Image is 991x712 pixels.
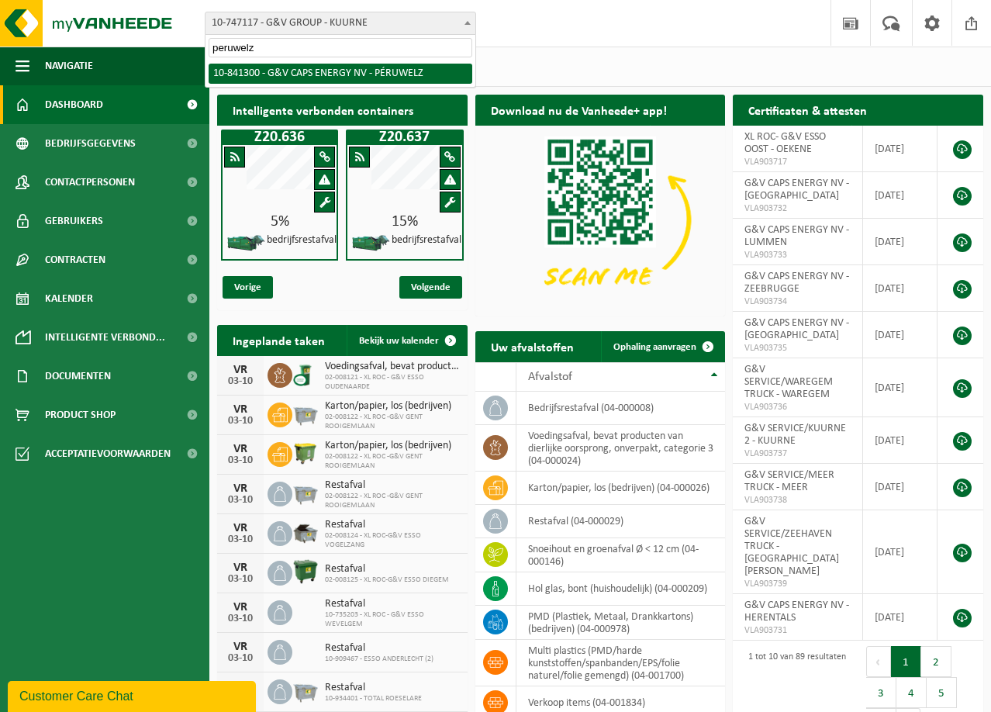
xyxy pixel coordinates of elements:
div: VR [225,364,256,376]
div: 15% [347,214,461,230]
div: 5% [223,214,337,230]
h2: Intelligente verbonden containers [217,95,468,125]
div: VR [225,443,256,455]
td: [DATE] [863,219,937,265]
span: Contactpersonen [45,163,135,202]
td: restafval (04-000029) [516,505,726,538]
td: snoeihout en groenafval Ø < 12 cm (04-000146) [516,538,726,572]
div: VR [225,641,256,653]
h1: Z20.636 [225,130,334,145]
td: [DATE] [863,172,937,219]
span: Dashboard [45,85,103,124]
button: 1 [891,646,921,677]
h2: Certificaten & attesten [733,95,882,125]
span: Voedingsafval, bevat producten van dierlijke oorsprong, onverpakt, categorie 3 [325,361,460,373]
span: VLA903734 [744,296,850,308]
button: 4 [896,677,927,708]
button: Previous [866,646,891,677]
td: voedingsafval, bevat producten van dierlijke oorsprong, onverpakt, categorie 3 (04-000024) [516,425,726,472]
td: [DATE] [863,594,937,641]
div: VR [225,403,256,416]
span: VLA903735 [744,342,850,354]
div: 03-10 [225,455,256,466]
a: Ophaling aanvragen [601,331,723,362]
td: [DATE] [863,464,937,510]
h1: Z20.637 [350,130,459,145]
span: 02-008121 - XL ROC - G&V ESSO OUDENAARDE [325,373,460,392]
div: 03-10 [225,574,256,585]
div: 03-10 [225,534,256,545]
img: WB-2500-GAL-GY-04 [292,677,319,703]
span: Volgende [399,276,462,299]
span: 02-008122 - XL ROC -G&V GENT ROOIGEMLAAN [325,413,460,431]
span: 02-008122 - XL ROC -G&V GENT ROOIGEMLAAN [325,492,460,510]
td: karton/papier, los (bedrijven) (04-000026) [516,472,726,505]
span: Restafval [325,642,433,655]
td: [DATE] [863,265,937,312]
img: WB-2500-GAL-GY-04 [292,479,319,506]
h4: bedrijfsrestafval [267,235,337,246]
span: Bekijk uw kalender [359,336,439,346]
div: VR [225,562,256,574]
span: Navigatie [45,47,93,85]
td: [DATE] [863,358,937,417]
span: G&V CAPS ENERGY NV - [GEOGRAPHIC_DATA] [744,317,849,341]
span: 02-008122 - XL ROC -G&V GENT ROOIGEMLAAN [325,452,460,471]
div: 03-10 [225,376,256,387]
span: 10-934401 - TOTAL ROESELARE [325,694,422,703]
span: G&V SERVICE/WAREGEM TRUCK - WAREGEM [744,364,833,400]
div: VR [225,601,256,613]
h4: bedrijfsrestafval [392,235,461,246]
button: 5 [927,677,957,708]
td: PMD (Plastiek, Metaal, Drankkartons) (bedrijven) (04-000978) [516,606,726,640]
span: 10-747117 - G&V GROUP - KUURNE [205,12,475,34]
span: Bedrijfsgegevens [45,124,136,163]
span: 02-008124 - XL ROC-G&V ESSO VOGELZANG [325,531,460,550]
td: hol glas, bont (huishoudelijk) (04-000209) [516,572,726,606]
td: [DATE] [863,126,937,172]
span: Karton/papier, los (bedrijven) [325,400,460,413]
td: [DATE] [863,417,937,464]
img: WB-2500-GAL-GY-04 [292,400,319,427]
span: Intelligente verbond... [45,318,165,357]
span: VLA903733 [744,249,850,261]
span: Documenten [45,357,111,396]
div: VR [225,522,256,534]
h2: Uw afvalstoffen [475,331,589,361]
span: Karton/papier, los (bedrijven) [325,440,460,452]
span: VLA903731 [744,624,850,637]
span: Restafval [325,519,460,531]
span: VLA903738 [744,494,850,506]
div: 03-10 [225,613,256,624]
h2: Download nu de Vanheede+ app! [475,95,682,125]
span: G&V SERVICE/MEER TRUCK - MEER [744,469,834,493]
span: Product Shop [45,396,116,434]
td: bedrijfsrestafval (04-000008) [516,392,726,425]
span: 10-747117 - G&V GROUP - KUURNE [205,12,476,35]
span: Restafval [325,598,460,610]
span: Kalender [45,279,93,318]
span: G&V CAPS ENERGY NV - LUMMEN [744,224,849,248]
span: G&V SERVICE/ZEEHAVEN TRUCK - [GEOGRAPHIC_DATA][PERSON_NAME] [744,516,839,577]
span: Ophaling aanvragen [613,342,696,352]
img: WB-1100-HPE-GN-01 [292,558,319,585]
span: Restafval [325,563,449,575]
div: 03-10 [225,495,256,506]
span: G&V CAPS ENERGY NV - HERENTALS [744,600,849,624]
span: VLA903737 [744,448,850,460]
span: VLA903736 [744,401,850,413]
span: VLA903739 [744,578,850,590]
span: Acceptatievoorwaarden [45,434,171,473]
span: G&V CAPS ENERGY NV - [GEOGRAPHIC_DATA] [744,178,849,202]
span: Afvalstof [528,371,572,383]
span: XL ROC- G&V ESSO OOST - OEKENE [744,131,826,155]
span: VLA903717 [744,156,850,168]
span: 10-735203 - XL ROC - G&V ESSO WEVELGEM [325,610,460,629]
span: G&V SERVICE/KUURNE 2 - KUURNE [744,423,846,447]
div: 03-10 [225,653,256,664]
span: Restafval [325,682,422,694]
td: [DATE] [863,312,937,358]
span: Gebruikers [45,202,103,240]
h2: Ingeplande taken [217,325,340,355]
